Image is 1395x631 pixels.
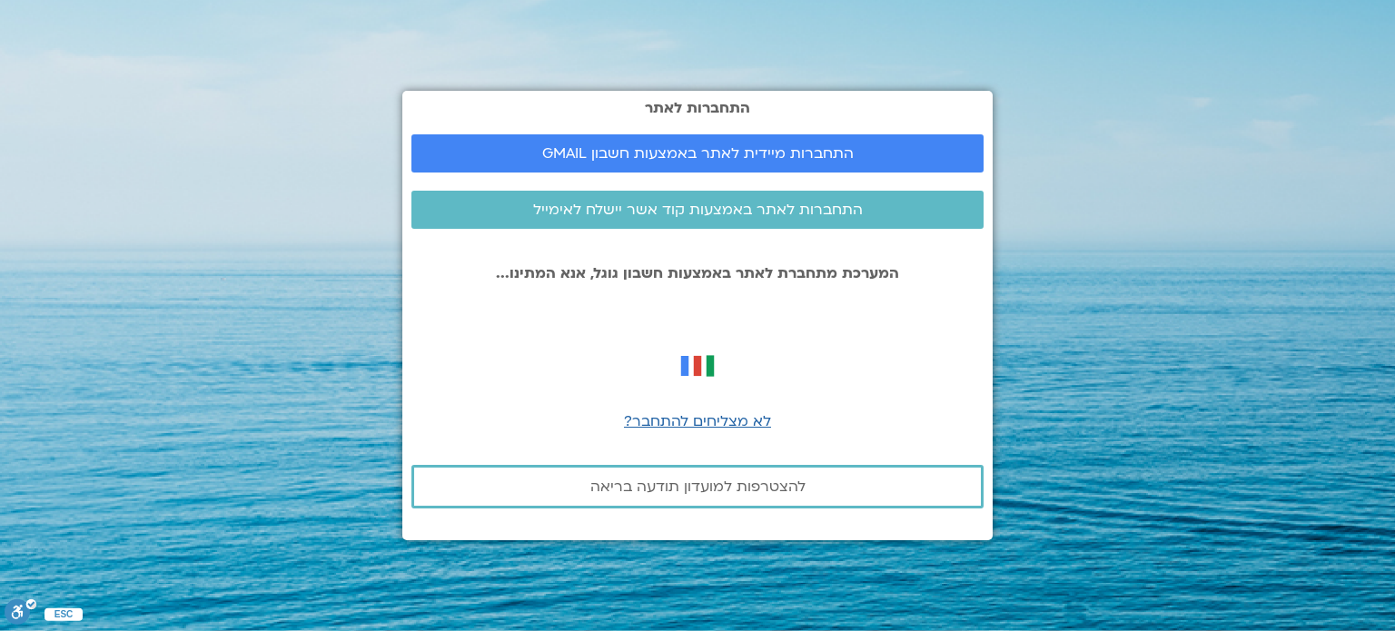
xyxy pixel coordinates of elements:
[624,411,771,431] a: לא מצליחים להתחבר?
[411,265,984,281] p: המערכת מתחברת לאתר באמצעות חשבון גוגל, אנא המתינו...
[411,465,984,508] a: להצטרפות למועדון תודעה בריאה
[411,191,984,229] a: התחברות לאתר באמצעות קוד אשר יישלח לאימייל
[411,134,984,173] a: התחברות מיידית לאתר באמצעות חשבון GMAIL
[542,145,854,162] span: התחברות מיידית לאתר באמצעות חשבון GMAIL
[590,478,806,495] span: להצטרפות למועדון תודעה בריאה
[411,100,984,116] h2: התחברות לאתר
[533,202,863,218] span: התחברות לאתר באמצעות קוד אשר יישלח לאימייל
